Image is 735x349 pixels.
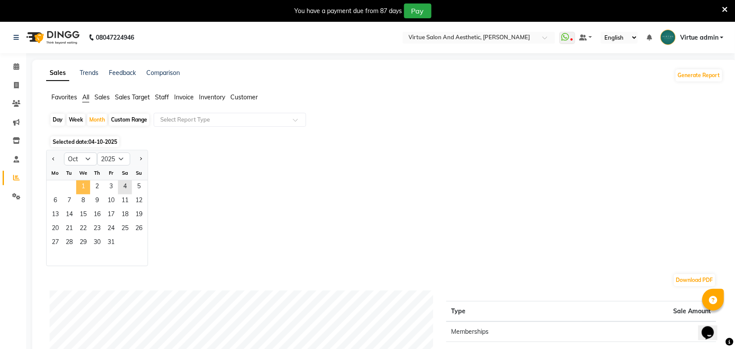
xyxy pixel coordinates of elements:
div: Saturday, October 4, 2025 [118,180,132,194]
a: Feedback [109,69,136,77]
div: Wednesday, October 15, 2025 [76,208,90,222]
span: Invoice [174,93,194,101]
span: 1 [76,180,90,194]
button: Download PDF [674,274,715,286]
div: Tuesday, October 21, 2025 [62,222,76,236]
span: 3 [104,180,118,194]
span: Sales Target [115,93,150,101]
div: Week [67,114,85,126]
div: Su [132,166,146,180]
div: Friday, October 17, 2025 [104,208,118,222]
div: Th [90,166,104,180]
img: Virtue admin [661,30,676,45]
span: 21 [62,222,76,236]
div: Sunday, October 5, 2025 [132,180,146,194]
div: Sa [118,166,132,180]
div: Tuesday, October 28, 2025 [62,236,76,250]
span: 18 [118,208,132,222]
button: Pay [404,3,432,18]
div: We [76,166,90,180]
span: 25 [118,222,132,236]
div: Fr [104,166,118,180]
span: 6 [48,194,62,208]
div: Wednesday, October 22, 2025 [76,222,90,236]
div: Custom Range [109,114,149,126]
div: Day [51,114,65,126]
div: Sunday, October 19, 2025 [132,208,146,222]
div: Friday, October 10, 2025 [104,194,118,208]
select: Select month [64,152,97,166]
div: Wednesday, October 1, 2025 [76,180,90,194]
button: Next month [137,152,144,166]
div: Wednesday, October 8, 2025 [76,194,90,208]
th: Type [446,302,581,322]
div: Month [87,114,107,126]
span: 12 [132,194,146,208]
span: 4 [118,180,132,194]
div: Wednesday, October 29, 2025 [76,236,90,250]
div: Thursday, October 23, 2025 [90,222,104,236]
span: 29 [76,236,90,250]
div: Monday, October 20, 2025 [48,222,62,236]
button: Generate Report [676,69,722,81]
div: Saturday, October 25, 2025 [118,222,132,236]
span: 17 [104,208,118,222]
span: Sales [94,93,110,101]
span: 30 [90,236,104,250]
div: Thursday, October 9, 2025 [90,194,104,208]
span: 7 [62,194,76,208]
span: Selected date: [51,136,119,147]
span: 5 [132,180,146,194]
div: Sunday, October 26, 2025 [132,222,146,236]
span: 9 [90,194,104,208]
span: 15 [76,208,90,222]
span: 23 [90,222,104,236]
div: Tuesday, October 14, 2025 [62,208,76,222]
a: Comparison [146,69,180,77]
b: 08047224946 [96,25,134,50]
div: Friday, October 3, 2025 [104,180,118,194]
span: 31 [104,236,118,250]
span: Customer [230,93,258,101]
span: Virtue admin [680,33,718,42]
img: logo [22,25,82,50]
div: Monday, October 13, 2025 [48,208,62,222]
span: Inventory [199,93,225,101]
div: Tu [62,166,76,180]
iframe: chat widget [698,314,726,340]
span: 10 [104,194,118,208]
a: Sales [46,65,69,81]
div: Mo [48,166,62,180]
div: Monday, October 6, 2025 [48,194,62,208]
span: 16 [90,208,104,222]
span: 8 [76,194,90,208]
span: 13 [48,208,62,222]
span: 2 [90,180,104,194]
button: Previous month [50,152,57,166]
div: You have a payment due from 87 days [295,7,402,16]
div: Thursday, October 2, 2025 [90,180,104,194]
div: Monday, October 27, 2025 [48,236,62,250]
span: Staff [155,93,169,101]
td: 0 [581,322,716,342]
div: Saturday, October 18, 2025 [118,208,132,222]
span: 19 [132,208,146,222]
span: 26 [132,222,146,236]
span: Favorites [51,93,77,101]
div: Sunday, October 12, 2025 [132,194,146,208]
div: Friday, October 31, 2025 [104,236,118,250]
span: All [82,93,89,101]
td: Memberships [446,322,581,342]
span: 27 [48,236,62,250]
div: Thursday, October 30, 2025 [90,236,104,250]
span: 11 [118,194,132,208]
th: Sale Amount [581,302,716,322]
span: 22 [76,222,90,236]
div: Friday, October 24, 2025 [104,222,118,236]
span: 04-10-2025 [88,139,117,145]
div: Saturday, October 11, 2025 [118,194,132,208]
div: Thursday, October 16, 2025 [90,208,104,222]
span: 24 [104,222,118,236]
a: Trends [80,69,98,77]
span: 20 [48,222,62,236]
